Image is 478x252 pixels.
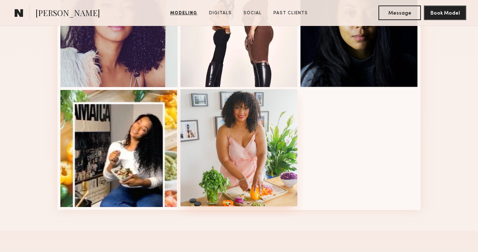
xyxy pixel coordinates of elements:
[167,10,200,16] a: Modeling
[270,10,311,16] a: Past Clients
[424,10,466,16] a: Book Model
[378,5,421,20] button: Message
[424,5,466,20] button: Book Model
[240,10,265,16] a: Social
[36,7,100,20] span: [PERSON_NAME]
[206,10,235,16] a: Digitals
